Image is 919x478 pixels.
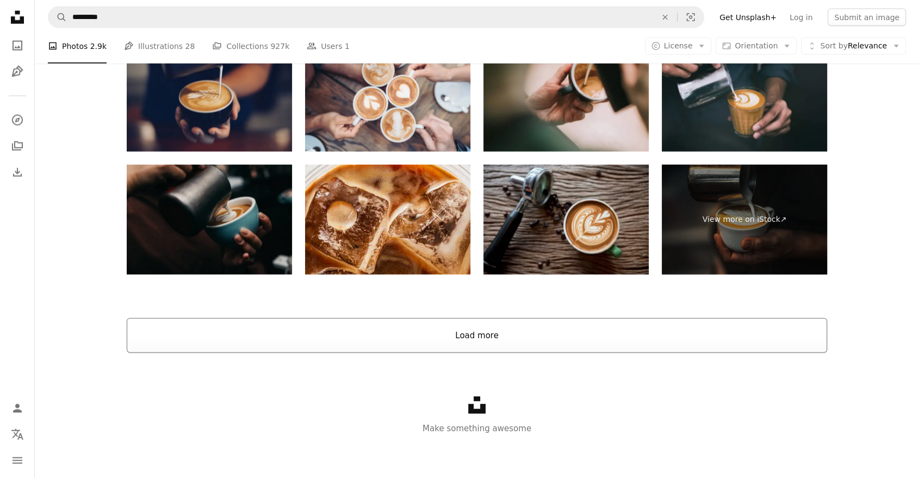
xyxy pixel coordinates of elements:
[212,28,289,63] a: Collections 927k
[7,450,28,471] button: Menu
[185,40,195,52] span: 28
[127,41,292,152] img: how to make coffee latte art
[664,41,693,49] span: License
[716,37,797,54] button: Orientation
[7,424,28,445] button: Language
[735,41,778,49] span: Orientation
[662,165,827,275] a: View more on iStock↗
[7,109,28,131] a: Explore
[7,61,28,83] a: Illustrations
[48,7,67,28] button: Search Unsplash
[307,28,350,63] a: Users 1
[35,422,919,435] p: Make something awesome
[7,7,28,30] a: Home — Unsplash
[828,9,906,26] button: Submit an image
[270,40,289,52] span: 927k
[783,9,819,26] a: Log in
[7,398,28,419] a: Log in / Sign up
[483,165,649,275] img: Directly Above Shot Of Cappuccino With Coffee Beans And Porta Filter On Wooden Table
[124,28,195,63] a: Illustrations 28
[662,41,827,152] img: Midsection Of Man Pouring Milk On Coffee
[678,7,704,28] button: Visual search
[7,135,28,157] a: Collections
[127,318,827,353] button: Load more
[645,37,712,54] button: License
[7,162,28,183] a: Download History
[483,41,649,152] img: over the shoulder asian chinese male barista pouring froth milk on coffee cup prepared coffee lat...
[305,41,470,152] img: Cappuccino art
[713,9,783,26] a: Get Unsplash+
[127,165,292,275] img: Barista Pouring Latte Art Photography
[48,7,704,28] form: Find visuals sitewide
[801,37,906,54] button: Sort byRelevance
[305,165,470,275] img: Refreshing Iced Coffee with Ice Cubes in Clear Plastic Cup
[653,7,677,28] button: Clear
[345,40,350,52] span: 1
[7,35,28,57] a: Photos
[820,40,887,51] span: Relevance
[820,41,847,49] span: Sort by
